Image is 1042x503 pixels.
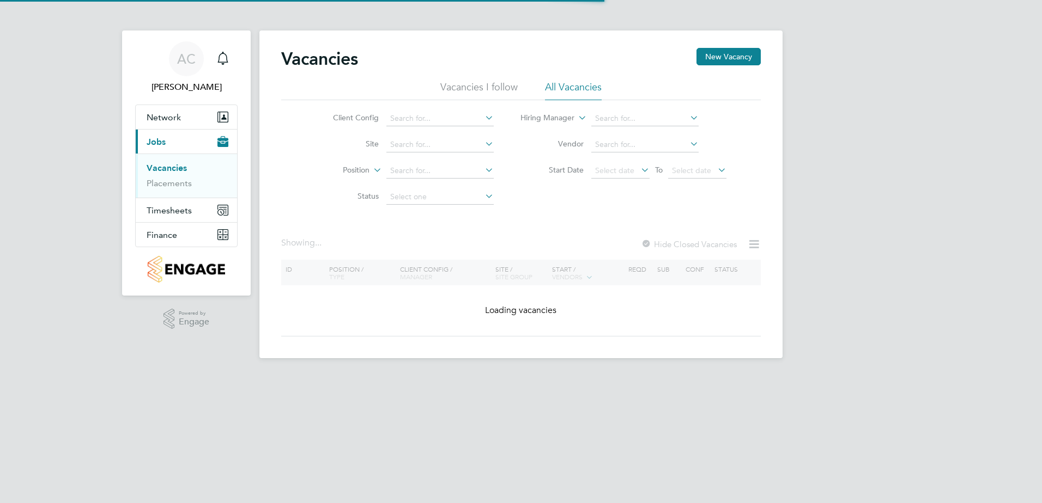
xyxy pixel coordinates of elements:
[521,165,584,175] label: Start Date
[136,130,237,154] button: Jobs
[521,139,584,149] label: Vendor
[136,198,237,222] button: Timesheets
[386,137,494,152] input: Search for...
[386,111,494,126] input: Search for...
[179,317,209,327] span: Engage
[148,256,225,283] img: countryside-properties-logo-retina.png
[122,30,251,296] nav: Main navigation
[307,165,369,176] label: Position
[281,48,358,70] h2: Vacancies
[147,205,192,216] span: Timesheets
[316,191,379,201] label: Status
[641,239,737,249] label: Hide Closed Vacancies
[652,163,666,177] span: To
[386,163,494,179] input: Search for...
[591,137,699,152] input: Search for...
[147,112,181,122] span: Network
[135,41,238,94] a: AC[PERSON_NAME]
[672,165,711,175] span: Select date
[595,165,634,175] span: Select date
[147,137,166,147] span: Jobs
[136,223,237,247] button: Finance
[179,309,209,318] span: Powered by
[135,256,238,283] a: Go to home page
[316,139,379,149] label: Site
[440,81,518,100] li: Vacancies I follow
[147,230,177,240] span: Finance
[177,52,196,66] span: AC
[512,113,574,124] label: Hiring Manager
[163,309,210,329] a: Powered byEngage
[316,113,379,122] label: Client Config
[281,237,324,249] div: Showing
[136,154,237,198] div: Jobs
[696,48,761,65] button: New Vacancy
[591,111,699,126] input: Search for...
[386,189,494,205] input: Select one
[147,163,187,173] a: Vacancies
[545,81,602,100] li: All Vacancies
[135,81,238,94] span: Alan Cuthbertson
[315,237,322,248] span: ...
[136,105,237,129] button: Network
[147,178,192,188] a: Placements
